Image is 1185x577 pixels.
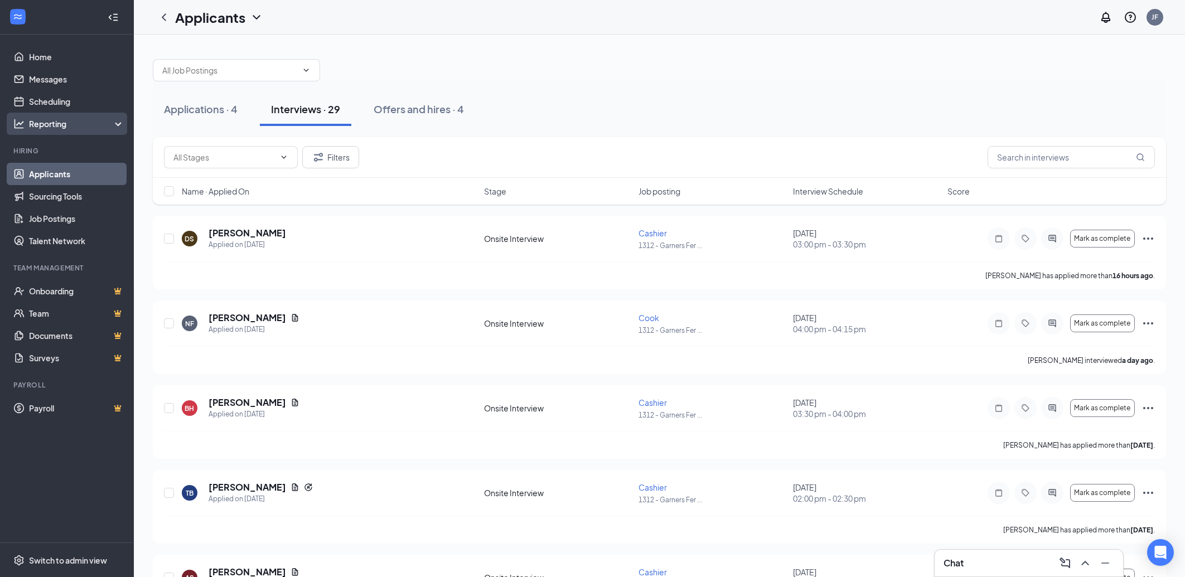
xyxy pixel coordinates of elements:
a: PayrollCrown [29,397,124,419]
svg: ChevronDown [250,11,263,24]
svg: Document [291,568,299,576]
div: Applied on [DATE] [209,493,313,505]
span: Mark as complete [1075,489,1131,497]
a: Scheduling [29,90,124,113]
div: Reporting [29,118,125,129]
svg: Document [291,398,299,407]
span: Cashier [639,567,667,577]
svg: Analysis [13,118,25,129]
div: TB [186,488,194,498]
div: Interviews · 29 [271,102,340,116]
div: BH [185,404,195,413]
div: Hiring [13,146,122,156]
div: Payroll [13,380,122,390]
button: ComposeMessage [1056,554,1074,572]
button: Minimize [1096,554,1114,572]
p: 1312 - Garners Fer ... [639,241,786,250]
a: OnboardingCrown [29,280,124,302]
p: 1312 - Garners Fer ... [639,326,786,335]
div: Onsite Interview [484,233,632,244]
div: Team Management [13,263,122,273]
div: Offers and hires · 4 [374,102,464,116]
svg: MagnifyingGlass [1136,153,1145,162]
p: 1312 - Garners Fer ... [639,410,786,420]
a: Job Postings [29,207,124,230]
h1: Applicants [175,8,245,27]
svg: QuestionInfo [1124,11,1137,24]
span: Cashier [639,482,667,492]
h3: Chat [944,557,964,569]
h5: [PERSON_NAME] [209,227,286,239]
span: 02:00 pm - 02:30 pm [793,493,941,504]
svg: ActiveChat [1046,319,1059,328]
svg: Notifications [1099,11,1113,24]
svg: ChevronUp [1078,556,1092,570]
div: Open Intercom Messenger [1147,539,1174,566]
b: [DATE] [1130,526,1153,534]
input: All Stages [173,151,275,163]
button: Mark as complete [1070,314,1135,332]
b: 16 hours ago [1113,271,1153,280]
div: Applied on [DATE] [209,324,299,335]
span: Interview Schedule [793,186,863,197]
div: DS [185,234,195,244]
button: ChevronUp [1076,554,1094,572]
a: Messages [29,68,124,90]
div: Onsite Interview [484,403,632,414]
svg: Tag [1019,319,1032,328]
div: Applied on [DATE] [209,409,299,420]
svg: Note [992,488,1005,497]
button: Filter Filters [302,146,359,168]
h5: [PERSON_NAME] [209,481,286,493]
span: 04:00 pm - 04:15 pm [793,323,941,334]
svg: ActiveChat [1046,404,1059,413]
h5: [PERSON_NAME] [209,396,286,409]
svg: Tag [1019,404,1032,413]
span: 03:30 pm - 04:00 pm [793,408,941,419]
svg: Minimize [1099,556,1112,570]
a: Sourcing Tools [29,185,124,207]
div: Onsite Interview [484,487,632,498]
svg: ChevronDown [302,66,311,75]
button: Mark as complete [1070,230,1135,248]
span: Mark as complete [1075,319,1131,327]
svg: Note [992,319,1005,328]
div: [DATE] [793,227,941,250]
span: Mark as complete [1075,235,1131,243]
div: Onsite Interview [484,318,632,329]
div: [DATE] [793,397,941,419]
div: Applied on [DATE] [209,239,286,250]
span: Stage [484,186,506,197]
svg: Collapse [108,12,119,23]
span: Job posting [639,186,680,197]
span: Score [947,186,970,197]
svg: Filter [312,151,325,164]
b: a day ago [1122,356,1153,365]
p: 1312 - Garners Fer ... [639,495,786,505]
svg: ActiveChat [1046,488,1059,497]
svg: WorkstreamLogo [12,11,23,22]
svg: Tag [1019,488,1032,497]
a: DocumentsCrown [29,324,124,347]
svg: Note [992,234,1005,243]
svg: ChevronDown [279,153,288,162]
span: Cook [639,313,659,323]
div: [DATE] [793,482,941,504]
div: Switch to admin view [29,555,107,566]
a: Home [29,46,124,68]
a: Applicants [29,163,124,185]
div: Applications · 4 [164,102,238,116]
svg: Ellipses [1142,401,1155,415]
input: Search in interviews [988,146,1155,168]
svg: Document [291,313,299,322]
svg: ChevronLeft [157,11,171,24]
p: [PERSON_NAME] has applied more than . [1003,525,1155,535]
svg: Ellipses [1142,317,1155,330]
a: TeamCrown [29,302,124,324]
div: JF [1152,12,1158,22]
span: 03:00 pm - 03:30 pm [793,239,941,250]
span: Cashier [639,397,667,408]
span: Mark as complete [1075,404,1131,412]
svg: Tag [1019,234,1032,243]
div: NF [185,319,194,328]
